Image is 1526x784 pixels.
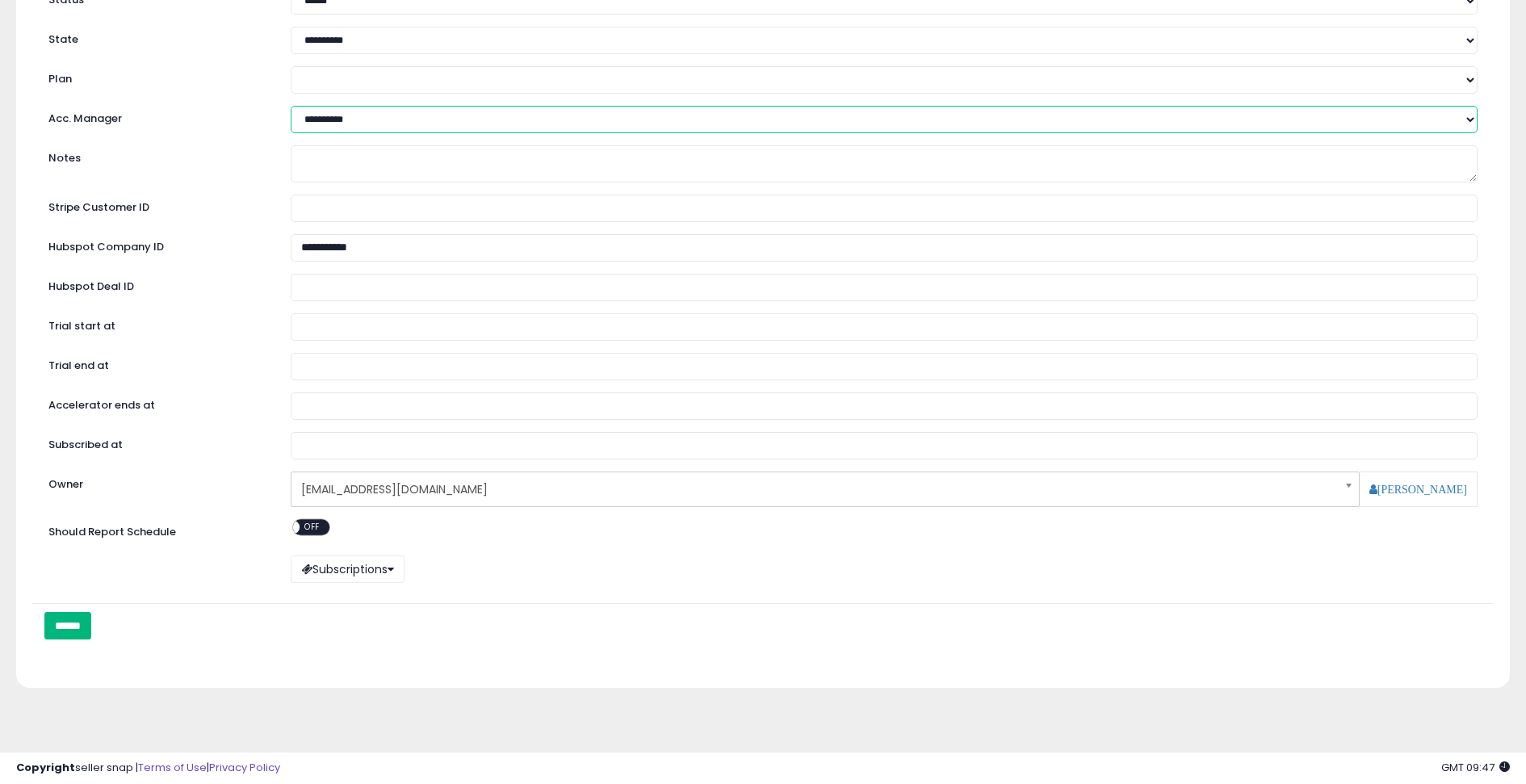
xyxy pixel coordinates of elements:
[301,476,1328,503] span: [EMAIL_ADDRESS][DOMAIN_NAME]
[36,392,279,413] label: Accelerator ends at
[138,760,207,775] a: Terms of Use
[16,760,75,775] strong: Copyright
[48,525,176,540] label: Should Report Schedule
[36,145,279,166] label: Notes
[36,66,279,87] label: Plan
[36,195,279,216] label: Stripe Customer ID
[36,27,279,48] label: State
[1369,484,1467,495] a: [PERSON_NAME]
[36,274,279,295] label: Hubspot Deal ID
[209,760,280,775] a: Privacy Policy
[300,520,325,534] span: OFF
[36,353,279,374] label: Trial end at
[48,477,83,493] label: Owner
[36,313,279,334] label: Trial start at
[16,761,280,776] div: seller snap | |
[36,106,279,127] label: Acc. Manager
[36,432,279,453] label: Subscribed at
[1441,760,1510,775] span: 2025-09-9 09:47 GMT
[291,556,405,583] button: Subscriptions
[36,234,279,255] label: Hubspot Company ID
